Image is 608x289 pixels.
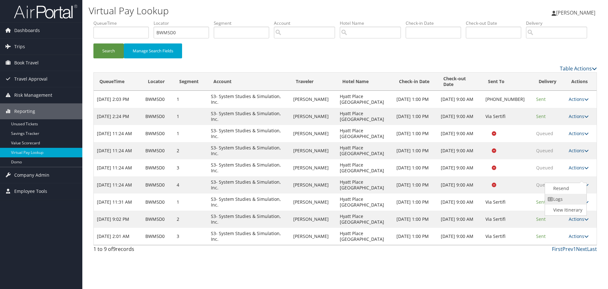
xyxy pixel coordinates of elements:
[142,228,174,245] td: BWM5D0
[174,159,208,176] td: 3
[14,167,49,183] span: Company Admin
[14,4,77,19] img: airportal-logo.png
[94,194,142,211] td: [DATE] 11:31 AM
[337,176,393,194] td: Hyatt Place [GEOGRAPHIC_DATA]
[208,73,290,91] th: Account: activate to sort column ascending
[587,246,597,253] a: Last
[208,159,290,176] td: S3- System Studies & Simulation, Inc.
[14,71,47,87] span: Travel Approval
[337,194,393,211] td: Hyatt Place [GEOGRAPHIC_DATA]
[142,91,174,108] td: BWM5D0
[536,216,546,222] span: Sent
[94,108,142,125] td: [DATE] 2:24 PM
[174,176,208,194] td: 4
[14,183,47,199] span: Employee Tools
[94,73,142,91] th: QueueTime: activate to sort column descending
[290,211,337,228] td: [PERSON_NAME]
[290,91,337,108] td: [PERSON_NAME]
[337,228,393,245] td: Hyatt Place [GEOGRAPHIC_DATA]
[174,194,208,211] td: 1
[174,228,208,245] td: 3
[290,125,337,142] td: [PERSON_NAME]
[208,194,290,211] td: S3- System Studies & Simulation, Inc.
[89,4,431,17] h1: Virtual Pay Lookup
[438,211,482,228] td: [DATE] 9:00 AM
[482,91,533,108] td: [PHONE_NUMBER]
[113,246,116,253] span: 9
[174,91,208,108] td: 1
[438,228,482,245] td: [DATE] 9:00 AM
[14,103,35,119] span: Reporting
[208,91,290,108] td: S3- System Studies & Simulation, Inc.
[208,228,290,245] td: S3- System Studies & Simulation, Inc.
[536,165,553,171] span: Queued
[393,125,438,142] td: [DATE] 1:00 PM
[337,125,393,142] td: Hyatt Place [GEOGRAPHIC_DATA]
[214,20,274,26] label: Segment
[14,55,39,71] span: Book Travel
[438,108,482,125] td: [DATE] 9:00 AM
[466,20,526,26] label: Check-out Date
[482,211,533,228] td: Via Sertifi
[533,73,566,91] th: Delivery: activate to sort column ascending
[393,159,438,176] td: [DATE] 1:00 PM
[174,108,208,125] td: 1
[562,246,573,253] a: Prev
[290,142,337,159] td: [PERSON_NAME]
[337,108,393,125] td: Hyatt Place [GEOGRAPHIC_DATA]
[482,108,533,125] td: Via Sertifi
[393,91,438,108] td: [DATE] 1:00 PM
[174,142,208,159] td: 2
[393,142,438,159] td: [DATE] 1:00 PM
[290,176,337,194] td: [PERSON_NAME]
[290,73,337,91] th: Traveler: activate to sort column ascending
[274,20,340,26] label: Account
[208,125,290,142] td: S3- System Studies & Simulation, Inc.
[337,142,393,159] td: Hyatt Place [GEOGRAPHIC_DATA]
[526,20,592,26] label: Delivery
[290,108,337,125] td: [PERSON_NAME]
[208,211,290,228] td: S3- System Studies & Simulation, Inc.
[337,91,393,108] td: Hyatt Place [GEOGRAPHIC_DATA]
[174,125,208,142] td: 1
[337,73,393,91] th: Hotel Name: activate to sort column ascending
[94,142,142,159] td: [DATE] 11:24 AM
[545,205,585,215] a: View Itinerary
[545,194,585,205] a: Logs
[93,43,124,58] button: Search
[438,176,482,194] td: [DATE] 9:00 AM
[406,20,466,26] label: Check-in Date
[569,96,589,102] a: Actions
[438,125,482,142] td: [DATE] 9:00 AM
[393,194,438,211] td: [DATE] 1:00 PM
[569,148,589,154] a: Actions
[552,246,562,253] a: First
[93,245,212,256] div: 1 to 9 of records
[94,228,142,245] td: [DATE] 2:01 AM
[124,43,182,58] button: Manage Search Fields
[337,159,393,176] td: Hyatt Place [GEOGRAPHIC_DATA]
[438,142,482,159] td: [DATE] 9:00 AM
[142,73,174,91] th: Locator: activate to sort column ascending
[337,211,393,228] td: Hyatt Place [GEOGRAPHIC_DATA]
[569,165,589,171] a: Actions
[14,23,40,38] span: Dashboards
[142,142,174,159] td: BWM5D0
[438,194,482,211] td: [DATE] 9:00 AM
[569,216,589,222] a: Actions
[208,142,290,159] td: S3- System Studies & Simulation, Inc.
[536,148,553,154] span: Queued
[142,125,174,142] td: BWM5D0
[94,176,142,194] td: [DATE] 11:24 AM
[142,159,174,176] td: BWM5D0
[142,108,174,125] td: BWM5D0
[208,108,290,125] td: S3- System Studies & Simulation, Inc.
[393,108,438,125] td: [DATE] 1:00 PM
[569,113,589,119] a: Actions
[290,194,337,211] td: [PERSON_NAME]
[545,183,585,194] a: Resend
[94,211,142,228] td: [DATE] 9:02 PM
[536,233,546,239] span: Sent
[174,73,208,91] th: Segment: activate to sort column ascending
[94,159,142,176] td: [DATE] 11:24 AM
